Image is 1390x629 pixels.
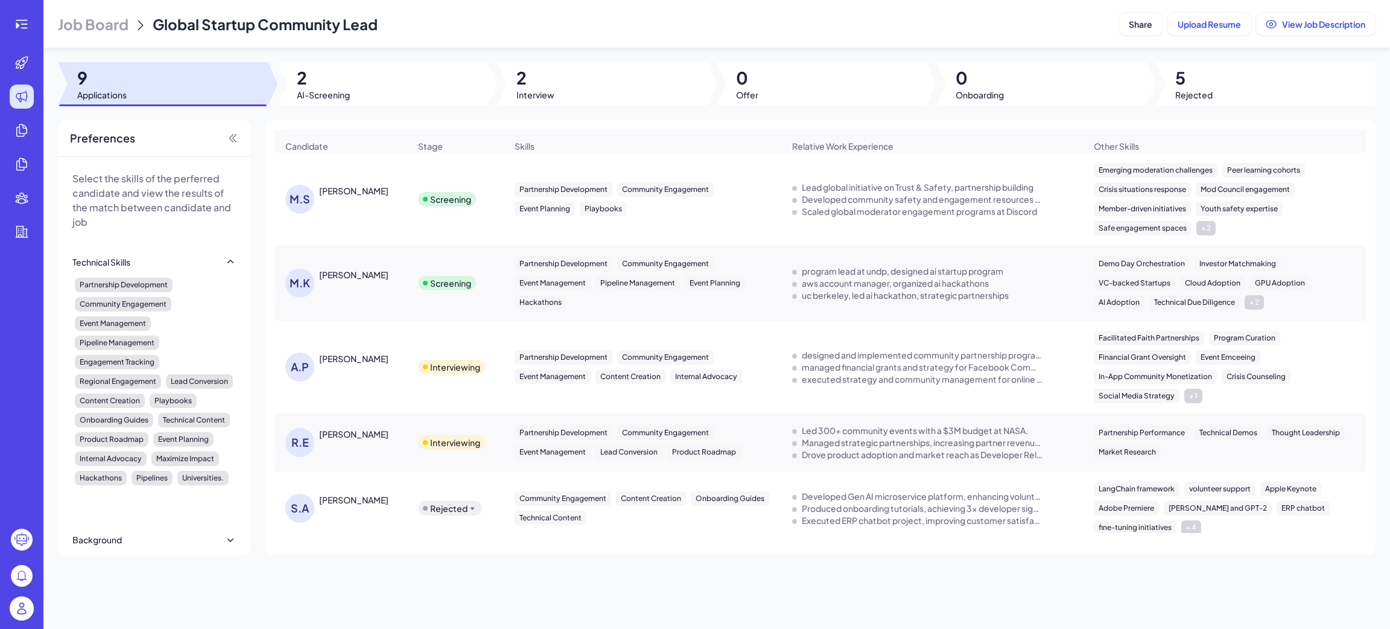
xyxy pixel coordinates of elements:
div: MATVIY KRUGLOV [319,269,389,281]
div: Facilitated Faith Partnerships [1094,331,1204,345]
span: Skills [515,140,535,152]
div: Community Engagement [515,491,611,506]
span: Applications [77,89,127,101]
div: Pipelines [132,471,173,485]
div: executed strategy and community management for online community of 5,000+ leaders [802,373,1043,385]
div: Executed ERP chatbot project, improving customer satisfaction. [802,514,1043,526]
span: Stage [418,140,443,152]
div: Safe engagement spaces [1094,221,1192,235]
div: Content Creation [595,369,665,384]
div: Demo Day Orchestration [1094,257,1190,271]
div: Technical Demos [1195,426,1262,440]
div: Product Roadmap [667,445,741,459]
div: volunteer support [1184,482,1255,496]
div: Scaled global moderator engagement programs at Discord [802,205,1037,217]
div: Community Engagement [617,426,714,440]
div: Partnership Performance [1094,426,1190,440]
div: Partnership Development [515,257,612,271]
div: Crisis situations response [1094,182,1191,197]
div: Developed Gen AI microservice platform, enhancing volunteer support. [802,490,1043,502]
div: Adobe Premiere [1094,501,1159,516]
div: Technical Content [515,511,586,525]
div: Partnership Development [75,278,173,292]
div: Partnership Development [515,426,612,440]
div: Avani Parekh [319,353,389,365]
div: Event Planning [153,432,214,447]
div: Cloud Adoption [1180,276,1245,290]
div: AI Adoption [1094,295,1144,310]
div: Interviewing [430,361,480,373]
span: 5 [1175,67,1213,89]
div: Community Engagement [75,297,171,311]
span: Other Skills [1094,140,1139,152]
span: Interview [516,89,554,101]
div: Member-driven initiatives [1094,202,1191,216]
div: Partnership Development [515,182,612,197]
div: Screening [430,277,471,289]
span: Onboarding [956,89,1004,101]
span: Rejected [1175,89,1213,101]
div: Investor Matchmaking [1195,257,1281,271]
div: Community Engagement [617,182,714,197]
div: Universities. [177,471,229,485]
div: Playbooks [150,394,197,408]
div: Onboarding Guides [75,413,153,427]
div: ERP chatbot [1277,501,1330,516]
div: Technical Due Diligence [1149,295,1240,310]
div: managed financial grants and strategy for Facebook Community Leadership Program [802,361,1043,373]
div: Lead Conversion [595,445,662,459]
div: Market Research [1094,445,1161,459]
div: Content Creation [75,394,145,408]
div: Program Curation [1209,331,1280,345]
div: Regional Engagement [75,374,161,389]
div: + 2 [1245,295,1264,310]
div: Event Planning [685,276,745,290]
div: Partnership Development [515,350,612,365]
span: View Job Description [1282,19,1365,30]
div: Crisis Counseling [1222,369,1290,384]
div: Onboarding Guides [691,491,769,506]
div: Hackathons [515,295,566,310]
div: Playbooks [580,202,627,216]
div: Background [72,534,122,546]
div: Lead Conversion [166,374,233,389]
div: Michael Swenson [319,185,389,197]
span: Upload Resume [1178,19,1241,30]
div: Internal Advocacy [75,452,147,466]
div: Developed community safety and engagement resources at Meta [802,193,1043,205]
div: Produced onboarding tutorials, achieving 3x developer signup growth. [802,502,1043,514]
div: Event Management [75,316,151,331]
div: Financial Grant Oversight [1094,350,1191,365]
div: Rejected [430,502,468,514]
div: Mod Council engagement [1196,182,1295,197]
div: Youth safety expertise [1196,202,1283,216]
span: Relative Work Experience [792,140,893,152]
img: user_logo.png [10,596,34,621]
div: + 4 [1181,520,1201,535]
div: Peer learning cohorts [1222,163,1305,177]
div: + 2 [1196,221,1216,235]
button: View Job Description [1256,13,1376,36]
div: Social Media Strategy [1094,389,1179,403]
div: Drove product adoption and market reach as Developer Relations at ROOTLY AI. [802,449,1043,461]
div: GPU Adoption [1250,276,1310,290]
div: Pipeline Management [75,336,159,350]
div: Engagement Tracking [75,355,159,369]
span: Candidate [285,140,328,152]
div: Internal Advocacy [670,369,742,384]
div: Technical Skills [72,256,130,268]
div: Event Management [515,369,591,384]
span: Offer [736,89,758,101]
div: Event Emceeing [1196,350,1260,365]
span: Job Board [58,14,129,34]
div: Led 300+ community events with a $3M budget at NASA. [802,424,1028,436]
span: Preferences [70,130,135,147]
div: designed and implemented community partnership programs at Meta [802,349,1043,361]
div: A.P [285,353,314,382]
span: 2 [297,67,350,89]
div: M.K [285,269,314,298]
div: Lead global initiative on Trust & Safety, partnership building [802,181,1033,193]
div: Russel Estardo [319,428,389,440]
div: R.E [285,428,314,457]
div: Screening [430,193,471,205]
